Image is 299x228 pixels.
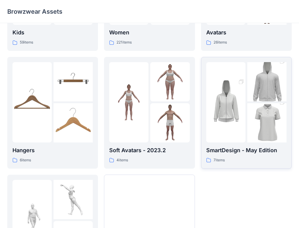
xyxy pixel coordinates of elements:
[12,146,93,155] p: Hangers
[206,28,287,37] p: Avatars
[150,103,189,142] img: folder 3
[247,52,287,111] img: folder 2
[109,146,189,155] p: Soft Avatars - 2023.2
[109,82,148,122] img: folder 1
[206,146,287,155] p: SmartDesign - May Edition
[214,157,225,163] p: 7 items
[7,7,62,16] p: Browzwear Assets
[12,82,52,122] img: folder 1
[214,39,227,46] p: 26 items
[116,39,132,46] p: 221 items
[116,157,128,163] p: 4 items
[109,28,189,37] p: Women
[54,180,93,219] img: folder 2
[7,57,98,169] a: folder 1folder 2folder 3Hangers6items
[54,103,93,142] img: folder 3
[20,157,31,163] p: 6 items
[104,57,195,169] a: folder 1folder 2folder 3Soft Avatars - 2023.24items
[20,39,33,46] p: 59 items
[201,57,292,169] a: folder 1folder 2folder 3SmartDesign - May Edition7items
[54,62,93,101] img: folder 2
[247,93,287,153] img: folder 3
[12,28,93,37] p: Kids
[150,62,189,101] img: folder 2
[206,73,245,132] img: folder 1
